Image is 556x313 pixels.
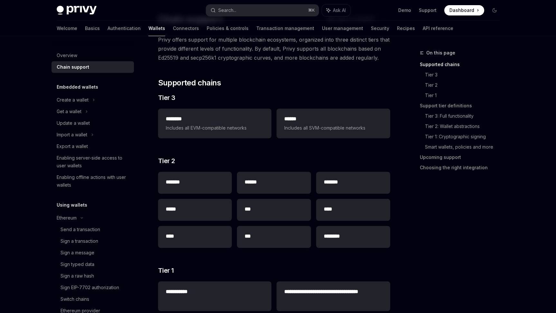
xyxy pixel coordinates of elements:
[308,8,315,13] span: ⌘ K
[158,78,221,88] span: Supported chains
[322,5,350,16] button: Ask AI
[420,152,505,162] a: Upcoming support
[57,173,130,189] div: Enabling offline actions with user wallets
[52,50,134,61] a: Overview
[57,96,89,104] div: Create a wallet
[108,21,141,36] a: Authentication
[61,272,94,280] div: Sign a raw hash
[57,83,98,91] h5: Embedded wallets
[425,90,505,101] a: Tier 1
[57,108,81,115] div: Get a wallet
[52,293,134,305] a: Switch chains
[57,21,77,36] a: Welcome
[57,52,77,59] div: Overview
[284,124,382,132] span: Includes all SVM-compatible networks
[426,49,455,57] span: On this page
[333,7,346,14] span: Ask AI
[57,154,130,170] div: Enabling server-side access to user wallets
[419,7,437,14] a: Support
[206,5,319,16] button: Search...⌘K
[166,124,264,132] span: Includes all EVM-compatible networks
[52,247,134,259] a: Sign a message
[61,249,94,257] div: Sign a message
[423,21,453,36] a: API reference
[397,21,415,36] a: Recipes
[420,162,505,173] a: Choosing the right integration
[57,63,89,71] div: Chain support
[425,80,505,90] a: Tier 2
[52,259,134,270] a: Sign typed data
[425,121,505,132] a: Tier 2: Wallet abstractions
[277,109,390,138] a: **** *Includes all SVM-compatible networks
[57,6,97,15] img: dark logo
[57,214,77,222] div: Ethereum
[52,152,134,171] a: Enabling server-side access to user wallets
[57,131,87,139] div: Import a wallet
[398,7,411,14] a: Demo
[57,201,87,209] h5: Using wallets
[158,266,174,275] span: Tier 1
[158,156,175,165] span: Tier 2
[61,260,94,268] div: Sign typed data
[158,35,390,62] span: Privy offers support for multiple blockchain ecosystems, organized into three distinct tiers that...
[52,235,134,247] a: Sign a transaction
[61,237,98,245] div: Sign a transaction
[52,171,134,191] a: Enabling offline actions with user wallets
[52,270,134,282] a: Sign a raw hash
[449,7,474,14] span: Dashboard
[322,21,363,36] a: User management
[207,21,249,36] a: Policies & controls
[425,70,505,80] a: Tier 3
[489,5,500,15] button: Toggle dark mode
[256,21,314,36] a: Transaction management
[52,61,134,73] a: Chain support
[52,117,134,129] a: Update a wallet
[420,101,505,111] a: Support tier definitions
[425,142,505,152] a: Smart wallets, policies and more
[425,132,505,142] a: Tier 1: Cryptographic signing
[85,21,100,36] a: Basics
[218,6,236,14] div: Search...
[61,295,89,303] div: Switch chains
[425,111,505,121] a: Tier 3: Full functionality
[52,282,134,293] a: Sign EIP-7702 authorization
[158,93,175,102] span: Tier 3
[57,119,90,127] div: Update a wallet
[52,141,134,152] a: Export a wallet
[148,21,165,36] a: Wallets
[57,142,88,150] div: Export a wallet
[52,224,134,235] a: Send a transaction
[61,284,119,291] div: Sign EIP-7702 authorization
[158,109,271,138] a: **** ***Includes all EVM-compatible networks
[61,226,100,233] div: Send a transaction
[173,21,199,36] a: Connectors
[371,21,389,36] a: Security
[420,59,505,70] a: Supported chains
[444,5,484,15] a: Dashboard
